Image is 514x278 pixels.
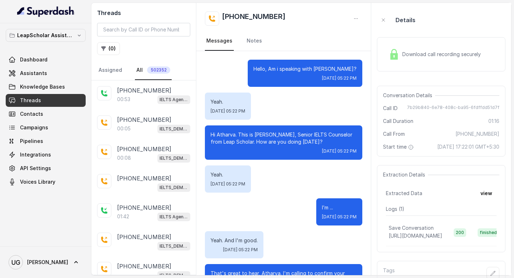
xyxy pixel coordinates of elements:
[97,61,124,80] a: Assigned
[6,252,86,272] a: [PERSON_NAME]
[437,143,499,150] span: [DATE] 17:22:01 GMT+5:30
[389,233,442,239] span: [URL][DOMAIN_NAME]
[6,94,86,107] a: Threads
[205,31,234,51] a: Messages
[117,125,131,132] p: 00:05
[160,243,188,250] p: IELTS_DEMO_gk (agent 1)
[117,233,171,241] p: [PHONE_NUMBER]
[97,61,190,80] nav: Tabs
[253,65,357,73] p: Hello, Am i speaking with [PERSON_NAME]?
[117,115,171,124] p: [PHONE_NUMBER]
[389,224,434,232] p: Save Conversation
[117,86,171,95] p: [PHONE_NUMBER]
[6,162,86,175] a: API Settings
[211,181,245,187] span: [DATE] 05:22 PM
[383,92,435,99] span: Conversation Details
[211,237,258,244] p: Yeah. And I'm good.
[383,105,398,112] span: Call ID
[455,130,499,138] span: [PHONE_NUMBER]
[135,61,172,80] a: All502352
[20,124,48,131] span: Campaigns
[117,213,129,220] p: 01:42
[211,108,245,114] span: [DATE] 05:22 PM
[383,171,428,178] span: Extraction Details
[97,23,190,36] input: Search by Call ID or Phone Number
[395,16,415,24] p: Details
[6,135,86,148] a: Pipelines
[117,154,131,162] p: 00:08
[6,175,86,188] a: Voices Library
[6,29,86,42] button: LeapScholar Assistant
[211,171,245,178] p: Yeah.
[147,66,170,74] span: 502352
[383,130,405,138] span: Call From
[117,96,130,103] p: 00:53
[402,51,484,58] span: Download call recording securely
[6,121,86,134] a: Campaigns
[20,165,51,172] span: API Settings
[386,205,497,213] p: Logs ( 1 )
[117,174,171,183] p: [PHONE_NUMBER]
[211,98,245,105] p: Yeah.
[407,105,499,112] span: 7b29b840-6e78-408c-ba95-6fdffdd51d7f
[20,138,43,145] span: Pipelines
[11,259,20,266] text: UG
[160,125,188,133] p: IELTS_DEMO_gk (agent 1)
[322,75,357,81] span: [DATE] 05:22 PM
[20,151,51,158] span: Integrations
[478,228,499,237] span: finished
[160,96,188,103] p: IELTS Agent 2
[160,184,188,191] p: IELTS_DEMO_gk (agent 1)
[117,203,171,212] p: [PHONE_NUMBER]
[160,213,188,220] p: IELTS Agent 2
[322,204,357,211] p: I’m ...
[20,70,47,77] span: Assistants
[6,108,86,120] a: Contacts
[17,31,74,40] p: LeapScholar Assistant
[322,214,357,220] span: [DATE] 05:22 PM
[20,97,41,104] span: Threads
[454,228,466,237] span: 200
[17,6,75,17] img: light.svg
[389,49,399,60] img: Lock Icon
[20,83,65,90] span: Knowledge Bases
[322,148,357,154] span: [DATE] 05:22 PM
[223,247,258,253] span: [DATE] 05:22 PM
[222,11,286,26] h2: [PHONE_NUMBER]
[6,53,86,66] a: Dashboard
[6,148,86,161] a: Integrations
[205,31,362,51] nav: Tabs
[6,67,86,80] a: Assistants
[488,118,499,125] span: 01:16
[20,110,43,118] span: Contacts
[386,190,422,197] span: Extracted Data
[117,262,171,270] p: [PHONE_NUMBER]
[476,187,497,200] button: view
[6,80,86,93] a: Knowledge Bases
[383,143,415,150] span: Start time
[97,9,190,17] h2: Threads
[383,118,413,125] span: Call Duration
[245,31,263,51] a: Notes
[160,155,188,162] p: IELTS_DEMO_gk (agent 1)
[20,178,55,185] span: Voices Library
[27,259,68,266] span: [PERSON_NAME]
[211,131,357,145] p: Hi Atharva. This is [PERSON_NAME], Senior IELTS Counselor from Leap Scholar. How are you doing [D...
[117,145,171,153] p: [PHONE_NUMBER]
[97,42,120,55] button: (0)
[20,56,47,63] span: Dashboard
